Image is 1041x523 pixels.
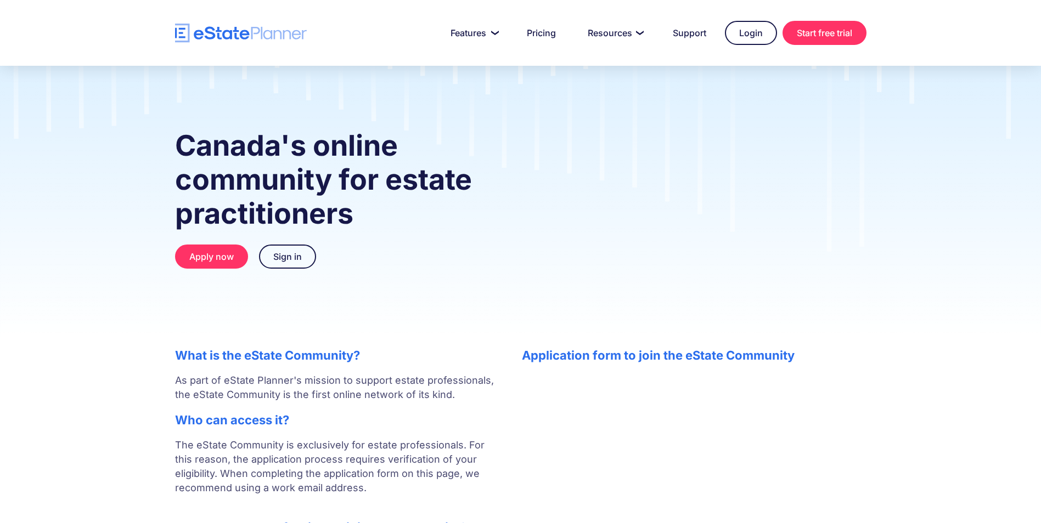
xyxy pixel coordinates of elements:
[259,245,316,269] a: Sign in
[175,128,472,231] strong: Canada's online community for estate practitioners
[175,245,248,269] a: Apply now
[175,24,307,43] a: home
[725,21,777,45] a: Login
[175,438,500,509] p: The eState Community is exclusively for estate professionals. For this reason, the application pr...
[783,21,866,45] a: Start free trial
[175,373,500,402] p: As part of eState Planner's mission to support estate professionals, the eState Community is the ...
[437,22,508,44] a: Features
[175,413,500,427] h2: Who can access it?
[575,22,654,44] a: Resources
[660,22,719,44] a: Support
[522,348,866,362] h2: Application form to join the eState Community
[175,348,500,362] h2: What is the eState Community?
[514,22,569,44] a: Pricing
